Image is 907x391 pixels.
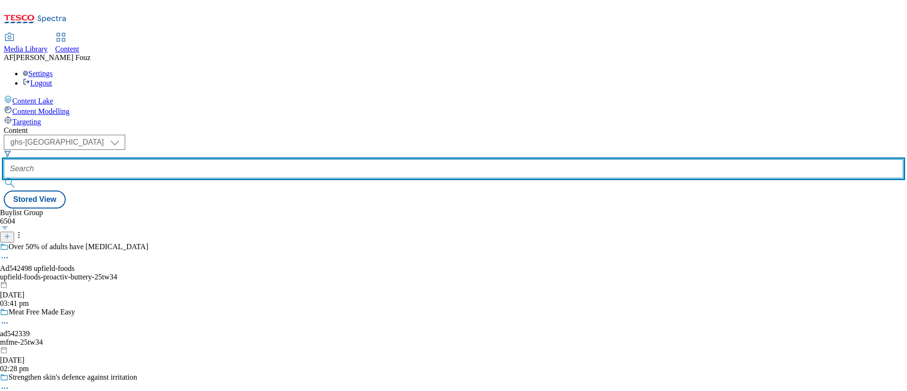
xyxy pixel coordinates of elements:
[23,79,52,87] a: Logout
[23,70,53,78] a: Settings
[4,34,48,53] a: Media Library
[4,53,13,61] span: AF
[4,116,903,126] a: Targeting
[4,159,903,178] input: Search
[12,97,53,105] span: Content Lake
[12,107,69,115] span: Content Modelling
[13,53,90,61] span: [PERSON_NAME] Fouz
[12,118,41,126] span: Targeting
[9,373,137,382] div: Strengthen skin's defence against irritation
[4,191,66,209] button: Stored View
[4,126,903,135] div: Content
[4,95,903,105] a: Content Lake
[55,34,79,53] a: Content
[4,45,48,53] span: Media Library
[55,45,79,53] span: Content
[4,105,903,116] a: Content Modelling
[4,150,11,157] svg: Search Filters
[9,308,75,316] div: Meat Free Made Easy
[9,243,148,251] div: Over 50% of adults have [MEDICAL_DATA]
